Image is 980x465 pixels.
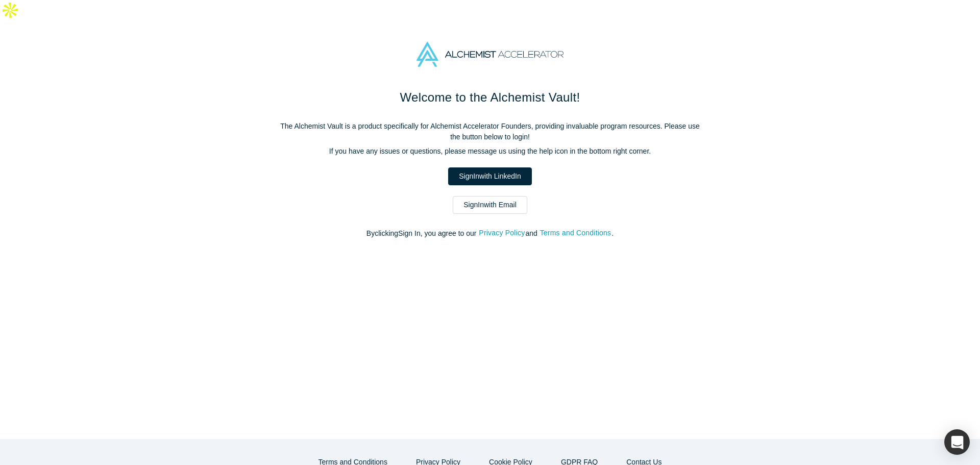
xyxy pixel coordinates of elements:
[416,42,563,67] img: Alchemist Accelerator Logo
[276,228,704,239] p: By clicking Sign In , you agree to our and .
[276,146,704,157] p: If you have any issues or questions, please message us using the help icon in the bottom right co...
[448,167,531,185] a: SignInwith LinkedIn
[276,121,704,142] p: The Alchemist Vault is a product specifically for Alchemist Accelerator Founders, providing inval...
[453,196,527,214] a: SignInwith Email
[478,227,525,239] button: Privacy Policy
[276,88,704,107] h1: Welcome to the Alchemist Vault!
[540,227,612,239] button: Terms and Conditions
